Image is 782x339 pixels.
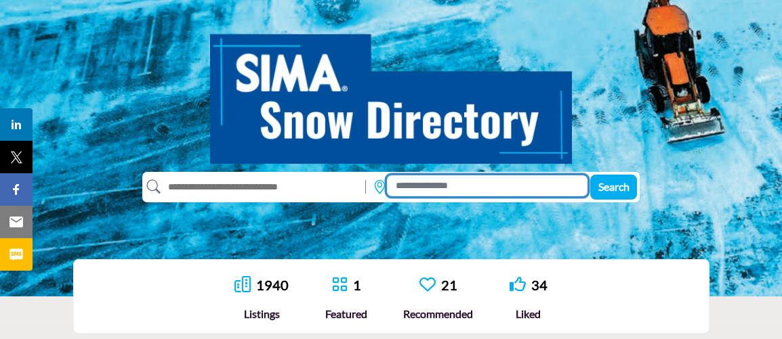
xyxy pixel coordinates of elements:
[331,276,348,294] a: Go to Featured
[403,306,473,322] div: Recommended
[510,306,548,322] div: Liked
[531,277,548,293] a: 34
[353,277,361,293] a: 1
[234,306,289,322] div: Listings
[598,180,630,193] span: Search
[210,19,572,164] img: SIMA Snow Directory
[441,277,457,293] a: 21
[256,277,289,293] a: 1940
[419,276,436,294] a: Go to Recommended
[362,177,369,197] img: Rectangle%203585.svg
[590,175,637,200] button: Search
[325,306,367,322] div: Featured
[510,276,526,292] i: Go to Liked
